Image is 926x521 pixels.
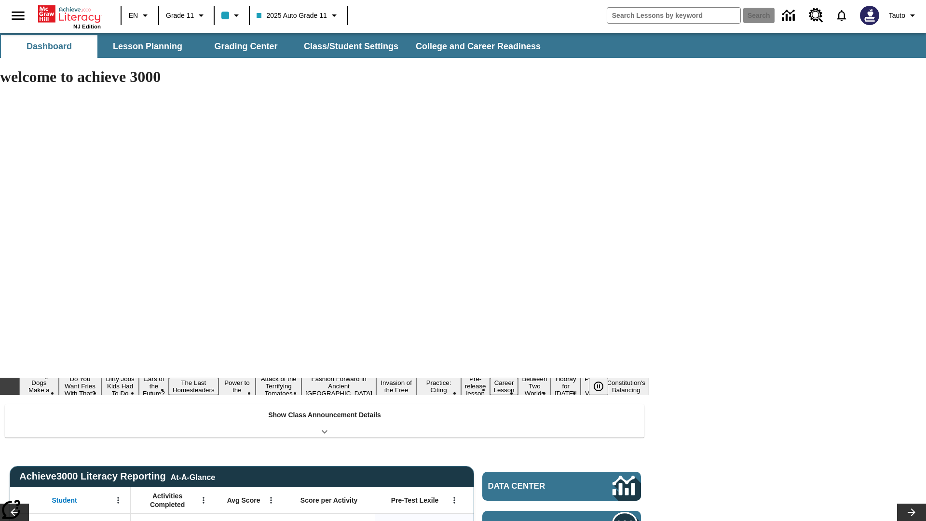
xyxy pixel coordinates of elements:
span: Tauto [889,11,905,21]
button: Slide 11 Pre-release lesson [461,374,490,398]
button: Lesson Planning [99,35,196,58]
button: Slide 13 Between Two Worlds [518,374,551,398]
button: Open Menu [196,493,211,507]
button: Class/Student Settings [296,35,406,58]
span: Data Center [488,481,579,491]
button: Grade: Grade 11, Select a grade [162,7,211,24]
a: Resource Center, Will open in new tab [803,2,829,28]
a: Data Center [482,472,641,501]
span: Grade 11 [166,11,194,21]
button: Language: EN, Select a language [124,7,155,24]
button: Slide 4 Cars of the Future? [139,374,169,398]
button: Class color is light blue. Change class color [218,7,246,24]
div: At-A-Glance [171,471,215,482]
button: Slide 14 Hooray for Constitution Day! [551,374,581,398]
button: Slide 1 Diving Dogs Make a Splash [19,370,59,402]
button: Slide 15 Point of View [581,374,603,398]
button: Open Menu [447,493,462,507]
button: Slide 12 Career Lesson [490,378,518,395]
input: search field [607,8,740,23]
button: Slide 9 The Invasion of the Free CD [376,370,416,402]
button: Slide 16 The Constitution's Balancing Act [603,370,649,402]
button: Slide 6 Solar Power to the People [218,370,256,402]
a: Notifications [829,3,854,28]
button: Select a new avatar [854,3,885,28]
a: Home [38,4,101,24]
span: Student [52,496,77,505]
button: Slide 7 Attack of the Terrifying Tomatoes [256,374,301,398]
button: Lesson carousel, Next [897,504,926,521]
button: College and Career Readiness [408,35,548,58]
span: Pre-Test Lexile [391,496,439,505]
button: Class: 2025 Auto Grade 11, Select your class [253,7,343,24]
span: Activities Completed [136,492,199,509]
button: Dashboard [1,35,97,58]
button: Slide 10 Mixed Practice: Citing Evidence [416,370,461,402]
button: Profile/Settings [885,7,922,24]
img: Avatar [860,6,879,25]
span: EN [129,11,138,21]
p: Show Class Announcement Details [268,410,381,420]
span: Avg Score [227,496,260,505]
div: Show Class Announcement Details [5,404,644,438]
button: Slide 2 Do You Want Fries With That? [59,374,101,398]
a: Data Center [776,2,803,29]
span: 2025 Auto Grade 11 [257,11,327,21]
div: Home [38,3,101,29]
button: Grading Center [198,35,294,58]
button: Slide 3 Dirty Jobs Kids Had To Do [101,374,139,398]
span: Score per Activity [300,496,358,505]
button: Open side menu [4,1,32,30]
button: Open Menu [264,493,278,507]
span: NJ Edition [73,24,101,29]
button: Pause [589,378,608,395]
div: Pause [589,378,618,395]
button: Open Menu [111,493,125,507]
button: Slide 5 The Last Homesteaders [169,378,218,395]
span: Achieve3000 Literacy Reporting [19,471,215,482]
button: Slide 8 Fashion Forward in Ancient Rome [301,374,376,398]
